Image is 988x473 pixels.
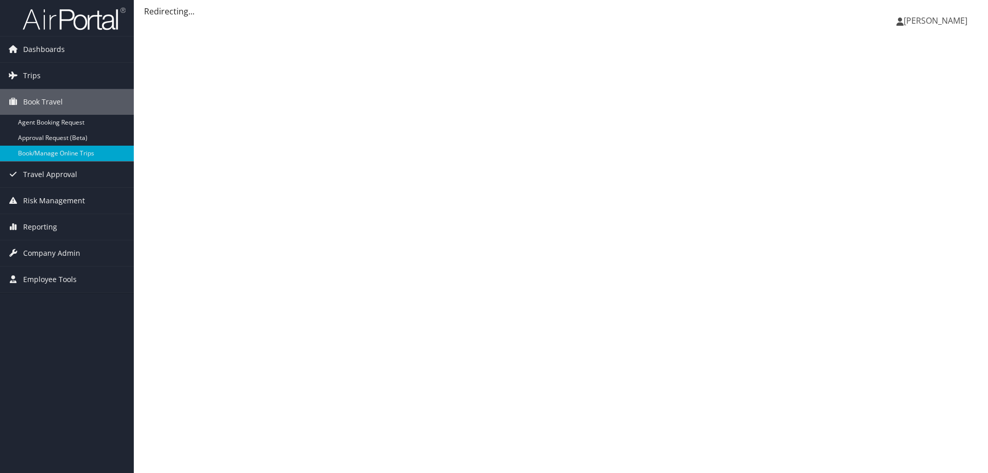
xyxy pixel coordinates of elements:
[23,7,126,31] img: airportal-logo.png
[23,214,57,240] span: Reporting
[904,15,967,26] span: [PERSON_NAME]
[23,162,77,187] span: Travel Approval
[23,240,80,266] span: Company Admin
[23,188,85,214] span: Risk Management
[23,267,77,292] span: Employee Tools
[896,5,978,36] a: [PERSON_NAME]
[23,37,65,62] span: Dashboards
[23,63,41,89] span: Trips
[23,89,63,115] span: Book Travel
[144,5,978,17] div: Redirecting...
